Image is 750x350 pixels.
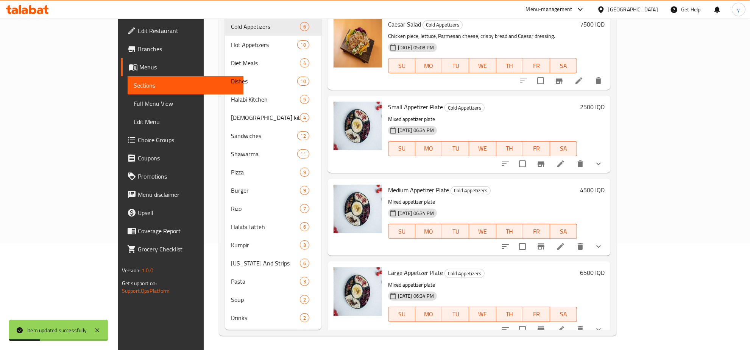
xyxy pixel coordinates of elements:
[231,204,300,213] div: Rizo
[526,226,547,237] span: FR
[231,295,300,304] span: Soup
[391,226,412,237] span: SU
[297,131,309,140] div: items
[415,307,442,322] button: MO
[499,143,520,154] span: TH
[442,307,469,322] button: TU
[571,237,589,256] button: delete
[298,151,309,158] span: 11
[515,156,530,172] span: Select to update
[388,224,415,239] button: SU
[225,14,321,330] nav: Menu sections
[553,309,574,320] span: SA
[128,76,243,94] a: Sections
[451,186,491,195] div: Cold Appetizers
[231,168,300,177] span: Pizza
[388,19,421,30] span: Caesar Salad
[121,167,243,185] a: Promotions
[442,141,469,156] button: TU
[142,265,153,275] span: 1.0.0
[496,320,515,339] button: sort-choices
[388,184,449,196] span: Medium Appetizer Plate
[300,23,309,30] span: 6
[134,117,237,126] span: Edit Menu
[418,309,439,320] span: MO
[496,224,523,239] button: TH
[138,190,237,199] span: Menu disclaimer
[122,278,157,288] span: Get support on:
[121,22,243,40] a: Edit Restaurant
[553,143,574,154] span: SA
[231,113,300,122] span: [DEMOGRAPHIC_DATA] kibbeh Meals
[300,95,309,104] div: items
[128,113,243,131] a: Edit Menu
[300,222,309,231] div: items
[225,272,321,290] div: Pasta3
[444,269,485,278] div: Cold Appetizers
[231,149,297,159] div: Shawarma
[300,186,309,195] div: items
[334,102,382,150] img: Small Appetizer Plate
[121,58,243,76] a: Menus
[300,114,309,121] span: 4
[515,239,530,254] span: Select to update
[526,309,547,320] span: FR
[138,208,237,217] span: Upsell
[231,259,300,268] div: Kentucky And Strips
[594,242,603,251] svg: Show Choices
[496,307,523,322] button: TH
[391,309,412,320] span: SU
[395,127,437,134] span: [DATE] 06:34 PM
[225,181,321,199] div: Burger9
[300,314,309,322] span: 2
[225,218,321,236] div: Halabi Fatteh6
[231,95,300,104] span: Halabi Kitchen
[300,296,309,303] span: 2
[388,58,415,73] button: SU
[231,22,300,31] span: Cold Appetizers
[231,40,297,49] span: Hot Appetizers
[300,187,309,194] span: 9
[225,236,321,254] div: Kumpir3
[589,72,608,90] button: delete
[532,155,550,173] button: Branch-specific-item
[523,141,550,156] button: FR
[445,143,466,154] span: TU
[134,81,237,90] span: Sections
[469,307,496,322] button: WE
[231,186,300,195] span: Burger
[334,267,382,316] img: Large Appetizer Plate
[300,96,309,103] span: 5
[231,222,300,231] span: Halabi Fatteh
[298,132,309,140] span: 12
[415,224,442,239] button: MO
[225,36,321,54] div: Hot Appetizers10
[121,204,243,222] a: Upsell
[225,290,321,309] div: Soup2
[469,141,496,156] button: WE
[550,224,577,239] button: SA
[553,226,574,237] span: SA
[300,205,309,212] span: 7
[138,245,237,254] span: Grocery Checklist
[121,240,243,258] a: Grocery Checklist
[589,155,608,173] button: show more
[138,172,237,181] span: Promotions
[300,22,309,31] div: items
[231,240,300,250] span: Kumpir
[225,54,321,72] div: Diet Meals4
[225,90,321,108] div: Halabi Kitchen5
[580,102,605,112] h6: 2500 IQD
[608,5,658,14] div: [GEOGRAPHIC_DATA]
[334,19,382,67] img: Caesar Salad
[388,141,415,156] button: SU
[580,185,605,195] h6: 4500 IQD
[550,72,568,90] button: Branch-specific-item
[395,210,437,217] span: [DATE] 06:34 PM
[231,259,300,268] span: [US_STATE] And Strips
[526,60,547,71] span: FR
[128,94,243,113] a: Full Menu View
[391,143,412,154] span: SU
